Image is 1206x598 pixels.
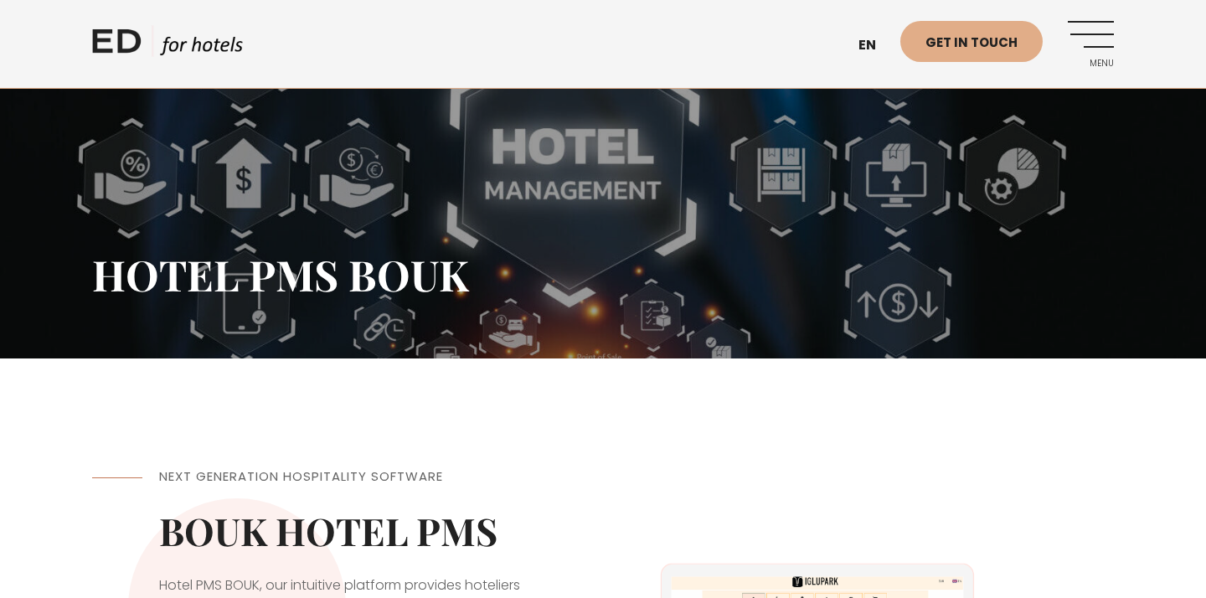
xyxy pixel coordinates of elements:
[92,246,469,302] span: HOTEL PMS BOUK
[850,25,900,66] a: en
[159,508,536,553] h2: BOUK HOTEL PMS
[900,21,1043,62] a: Get in touch
[1068,59,1114,69] span: Menu
[159,467,443,485] span: Next Generation Hospitality Software
[92,25,243,67] a: ED HOTELS
[1068,21,1114,67] a: Menu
